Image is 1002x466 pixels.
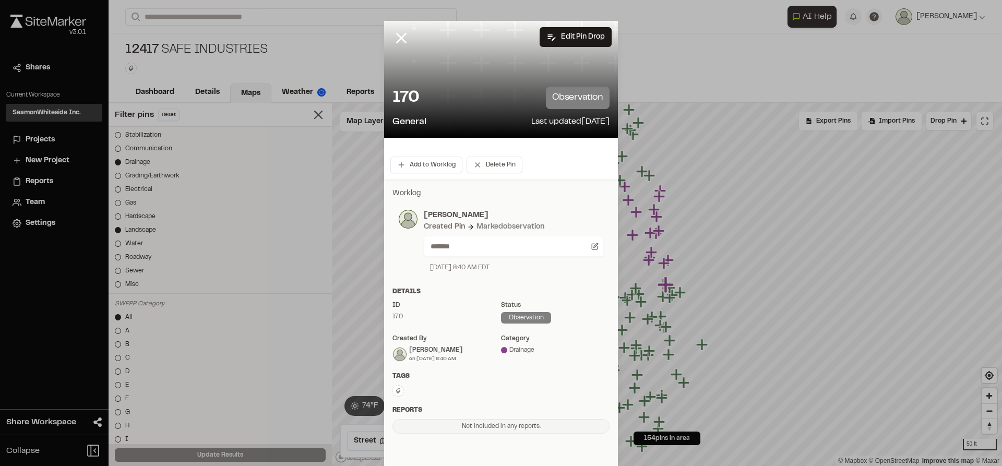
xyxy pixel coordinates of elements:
[392,419,610,434] div: Not included in any reports.
[392,115,426,129] p: General
[409,355,462,363] div: on [DATE] 8:40 AM
[501,334,610,343] div: category
[531,115,610,129] p: Last updated [DATE]
[392,372,610,381] div: Tags
[424,221,465,233] div: Created Pin
[392,385,404,397] button: Edit Tags
[392,312,501,321] div: 170
[392,188,610,199] p: Worklog
[399,210,417,229] img: photo
[476,221,544,233] div: Marked observation
[424,210,603,221] p: [PERSON_NAME]
[390,157,462,173] button: Add to Worklog
[409,345,462,355] div: [PERSON_NAME]
[393,348,407,361] img: Raphael Betit
[392,334,501,343] div: Created by
[392,88,420,109] p: 170
[467,157,522,173] button: Delete Pin
[501,345,610,355] div: Drainage
[501,312,551,324] div: observation
[546,87,610,109] p: observation
[392,301,501,310] div: ID
[392,287,610,296] div: Details
[392,405,610,415] div: Reports
[501,301,610,310] div: Status
[430,263,490,272] div: [DATE] 8:40 AM EDT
